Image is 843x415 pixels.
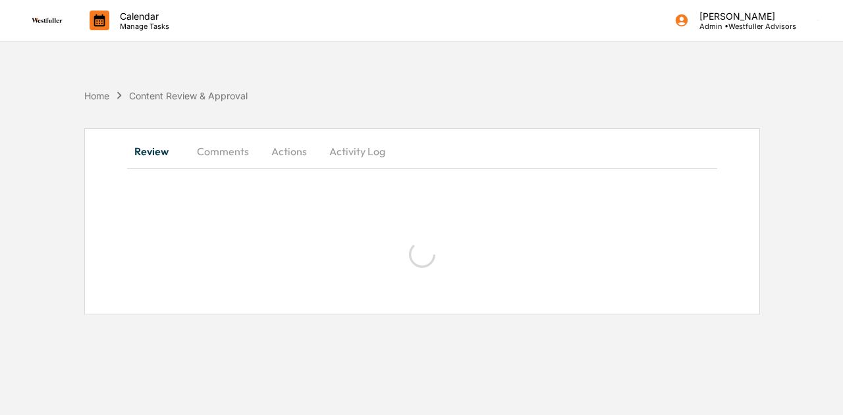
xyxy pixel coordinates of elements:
p: Calendar [109,11,176,22]
p: Admin • Westfuller Advisors [689,22,796,31]
div: Home [84,90,109,101]
img: logo [32,18,63,23]
button: Review [127,135,186,167]
div: Content Review & Approval [129,90,248,101]
p: Manage Tasks [109,22,176,31]
button: Actions [259,135,319,167]
p: [PERSON_NAME] [689,11,796,22]
button: Comments [186,135,259,167]
button: Activity Log [319,135,396,167]
div: secondary tabs example [127,135,717,167]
